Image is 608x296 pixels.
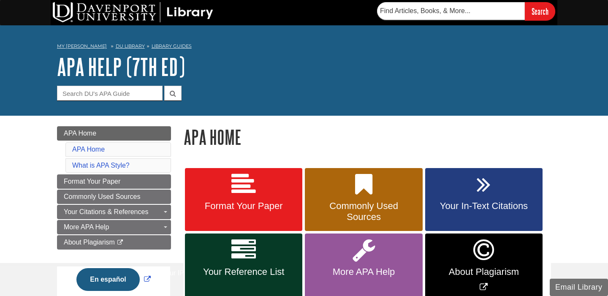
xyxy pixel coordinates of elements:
a: More APA Help [57,220,171,234]
a: Format Your Paper [57,174,171,189]
span: More APA Help [64,223,109,231]
nav: breadcrumb [57,41,551,54]
span: About Plagiarism [64,239,115,246]
a: Your Citations & References [57,205,171,219]
a: My [PERSON_NAME] [57,43,107,50]
span: Your In-Text Citations [432,201,536,212]
a: Commonly Used Sources [305,168,422,231]
button: En español [76,268,139,291]
h1: APA Home [184,126,551,148]
a: DU Library [116,43,145,49]
input: Search [525,2,555,20]
form: Searches DU Library's articles, books, and more [377,2,555,20]
a: Commonly Used Sources [57,190,171,204]
input: Find Articles, Books, & More... [377,2,525,20]
button: Email Library [550,279,608,296]
a: Format Your Paper [185,168,302,231]
span: About Plagiarism [432,266,536,277]
span: Your Citations & References [64,208,148,215]
span: Format Your Paper [191,201,296,212]
a: Library Guides [152,43,192,49]
a: What is APA Style? [72,162,130,169]
span: More APA Help [311,266,416,277]
a: Link opens in new window [74,276,152,283]
a: About Plagiarism [57,235,171,250]
span: Your Reference List [191,266,296,277]
a: APA Home [57,126,171,141]
span: Format Your Paper [64,178,120,185]
input: Search DU's APA Guide [57,86,163,100]
span: Commonly Used Sources [311,201,416,223]
span: APA Home [64,130,96,137]
i: This link opens in a new window [117,240,124,245]
img: DU Library [53,2,213,22]
a: APA Help (7th Ed) [57,54,185,80]
a: APA Home [72,146,105,153]
a: Your In-Text Citations [425,168,543,231]
span: Commonly Used Sources [64,193,140,200]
